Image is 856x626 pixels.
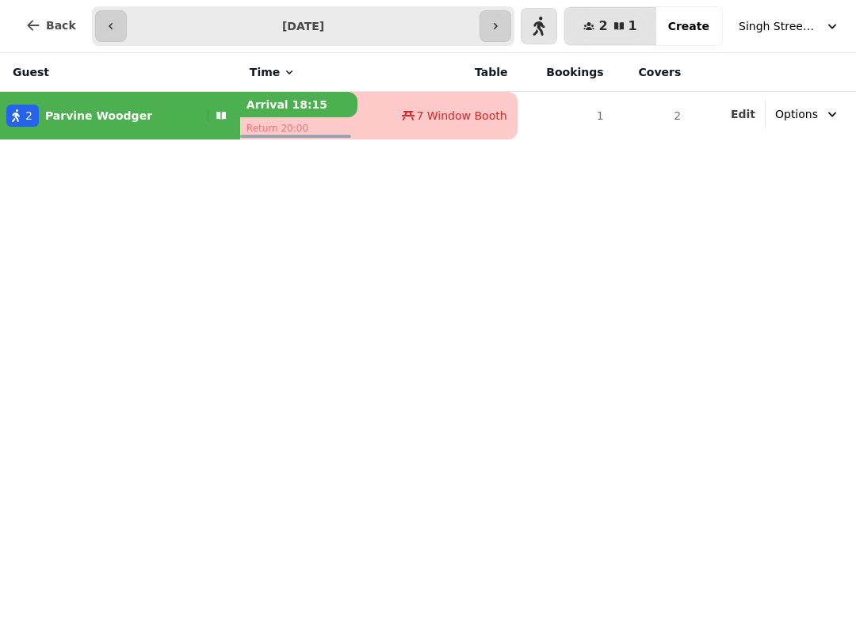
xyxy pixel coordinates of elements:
span: Create [668,21,709,32]
span: Back [46,20,76,31]
button: 21 [564,7,655,45]
span: 7 Window Booth [416,108,506,124]
button: Create [655,7,722,45]
button: Edit [731,106,755,122]
button: Singh Street Bruntsfield [729,12,850,40]
span: 2 [25,108,32,124]
span: Time [250,64,280,80]
button: Back [13,6,89,44]
span: Options [775,106,818,122]
p: Return 20:00 [240,117,358,139]
span: Edit [731,109,755,120]
span: Singh Street Bruntsfield [739,18,818,34]
span: 2 [598,20,607,32]
span: 1 [629,20,637,32]
button: Options [766,100,850,128]
p: Arrival 18:15 [240,92,358,117]
p: Parvine Woodger [45,108,152,124]
td: 1 [518,92,613,140]
th: Covers [613,53,691,92]
td: 2 [613,92,691,140]
button: Time [250,64,296,80]
th: Table [357,53,517,92]
th: Bookings [518,53,613,92]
